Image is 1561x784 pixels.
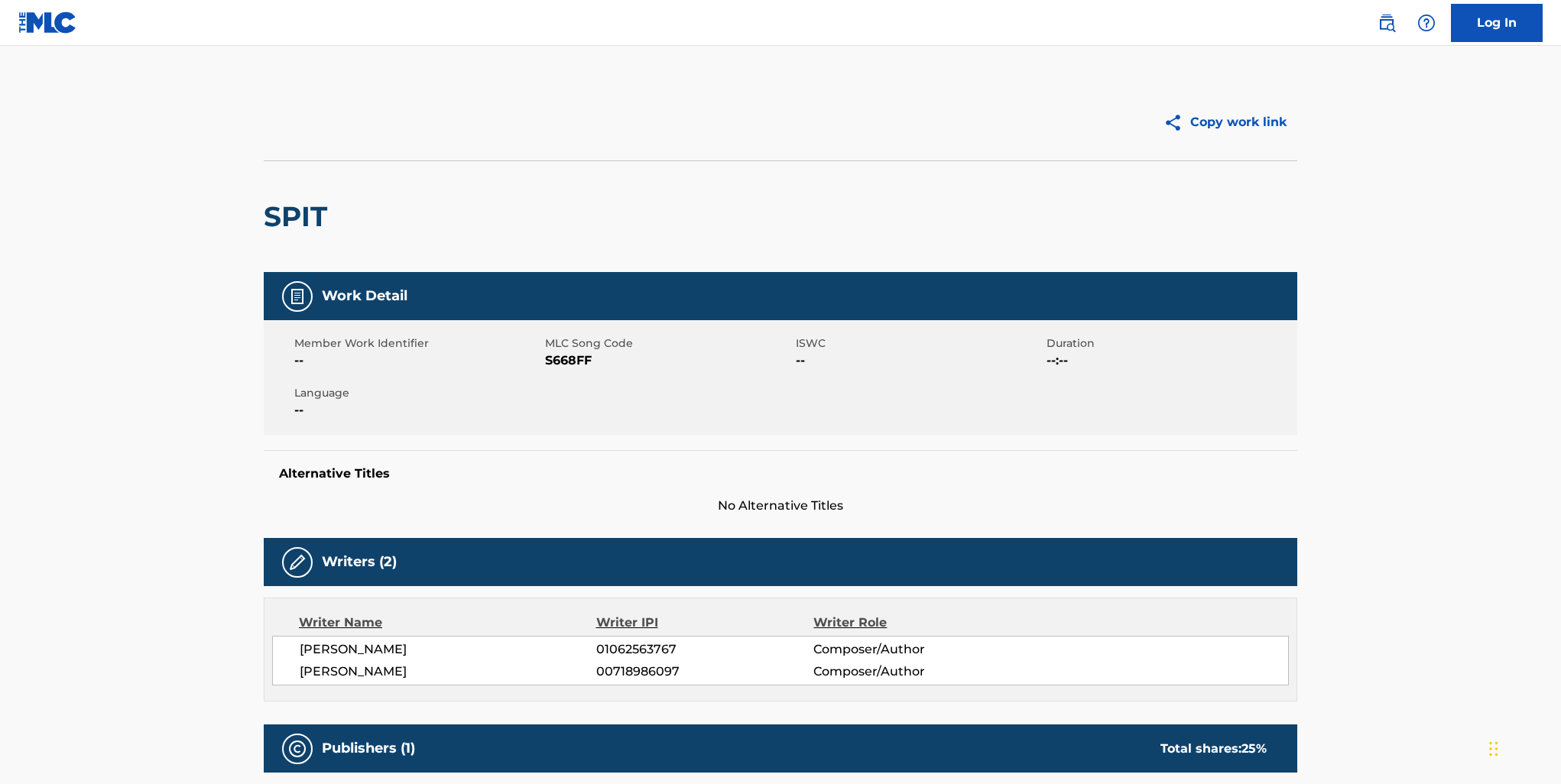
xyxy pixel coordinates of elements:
[288,287,307,306] img: Work Detail
[1153,103,1297,141] button: Copy work link
[294,352,541,370] span: --
[1451,4,1543,42] a: Log In
[1489,726,1498,772] div: Drag
[796,335,1043,352] span: ISWC
[1417,14,1436,32] img: help
[288,740,307,758] img: Publishers
[18,11,77,34] img: MLC Logo
[1241,741,1267,756] span: 25 %
[1485,711,1561,784] iframe: Chat Widget
[279,466,1282,481] h5: Alternative Titles
[294,335,541,352] span: Member Work Identifier
[813,663,1011,681] span: Composer/Author
[322,740,415,757] h5: Publishers (1)
[288,553,307,572] img: Writers
[299,614,596,632] div: Writer Name
[294,385,541,401] span: Language
[813,614,1011,632] div: Writer Role
[813,640,1011,659] span: Composer/Author
[596,663,813,681] span: 00718986097
[322,287,407,305] h5: Work Detail
[264,199,335,234] h2: SPIT
[1047,352,1293,370] span: --:--
[596,640,813,659] span: 01062563767
[1378,14,1396,32] img: search
[1160,740,1267,758] div: Total shares:
[322,553,397,571] h5: Writers (2)
[545,352,792,370] span: S668FF
[596,614,814,632] div: Writer IPI
[294,401,541,420] span: --
[264,497,1297,515] span: No Alternative Titles
[300,640,596,659] span: [PERSON_NAME]
[1371,8,1402,38] a: Public Search
[1047,335,1293,352] span: Duration
[796,352,1043,370] span: --
[1163,113,1190,132] img: Copy work link
[300,663,596,681] span: [PERSON_NAME]
[545,335,792,352] span: MLC Song Code
[1411,8,1442,38] div: Help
